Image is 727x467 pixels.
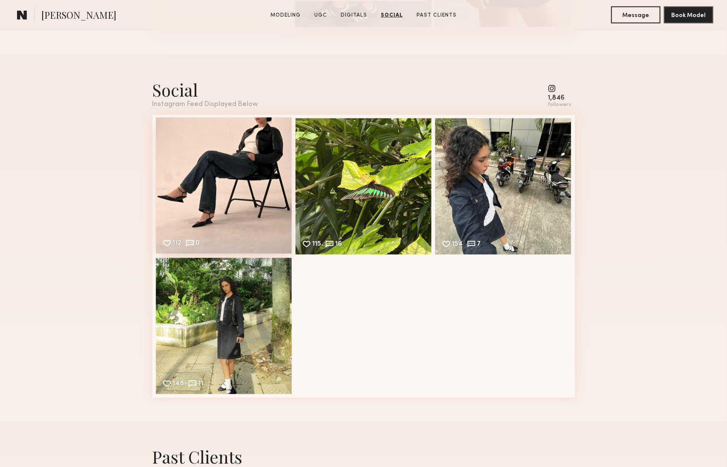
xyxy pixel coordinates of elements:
[173,240,182,248] div: 112
[377,11,406,19] a: Social
[196,240,200,248] div: 0
[477,241,481,249] div: 7
[198,381,204,388] div: 11
[267,11,304,19] a: Modeling
[452,241,463,249] div: 154
[152,101,258,108] div: Instagram Feed Displayed Below
[173,381,184,388] div: 148
[152,78,258,101] div: Social
[41,9,116,23] span: [PERSON_NAME]
[313,241,322,249] div: 115
[311,11,330,19] a: UGC
[664,11,713,18] a: Book Model
[413,11,460,19] a: Past Clients
[611,6,661,23] button: Message
[548,102,572,108] div: followers
[548,95,572,101] div: 1,846
[337,11,371,19] a: Digitals
[336,241,342,249] div: 16
[664,6,713,23] button: Book Model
